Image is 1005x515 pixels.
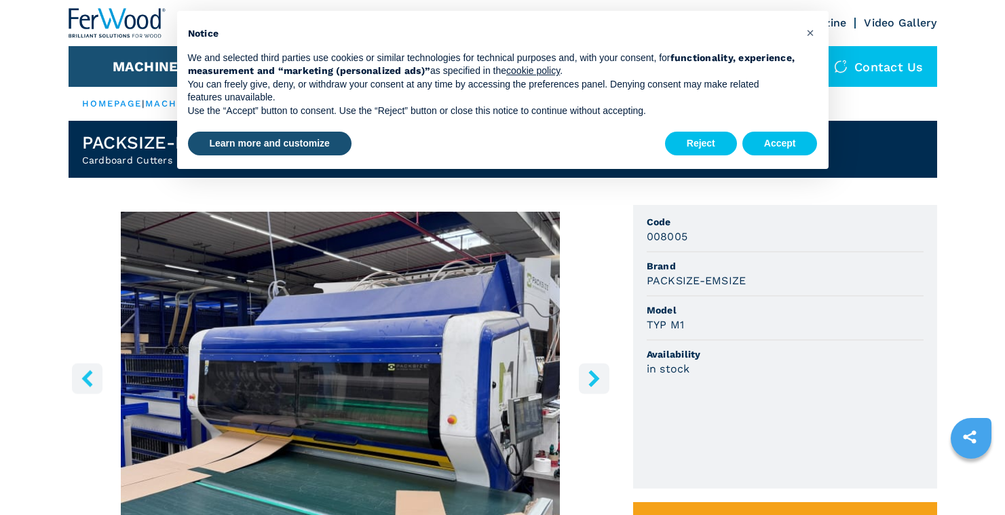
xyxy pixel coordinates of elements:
span: × [806,24,814,41]
button: left-button [72,363,102,394]
h1: PACKSIZE-EMSIZE - TYP M1 [82,132,324,153]
span: Brand [647,259,924,273]
a: Video Gallery [864,16,936,29]
iframe: Chat [947,454,995,505]
a: HOMEPAGE [82,98,143,109]
a: sharethis [953,420,987,454]
span: Code [647,215,924,229]
button: Reject [665,132,737,156]
button: Accept [742,132,818,156]
h2: Cardboard Cutters [82,153,324,167]
span: Model [647,303,924,317]
h3: 008005 [647,229,688,244]
p: We and selected third parties use cookies or similar technologies for technical purposes and, wit... [188,52,796,78]
img: Ferwood [69,8,166,38]
strong: functionality, experience, measurement and “marketing (personalized ads)” [188,52,795,77]
h3: TYP M1 [647,317,685,332]
span: | [142,98,145,109]
h3: in stock [647,361,690,377]
img: Contact us [834,60,848,73]
button: Close this notice [800,22,822,43]
h2: Notice [188,27,796,41]
button: right-button [579,363,609,394]
a: machines [145,98,204,109]
div: Contact us [820,46,937,87]
p: You can freely give, deny, or withdraw your consent at any time by accessing the preferences pane... [188,78,796,104]
a: cookie policy [506,65,560,76]
p: Use the “Accept” button to consent. Use the “Reject” button or close this notice to continue with... [188,104,796,118]
h3: PACKSIZE-EMSIZE [647,273,746,288]
button: Learn more and customize [188,132,352,156]
button: Machines [113,58,187,75]
span: Availability [647,347,924,361]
